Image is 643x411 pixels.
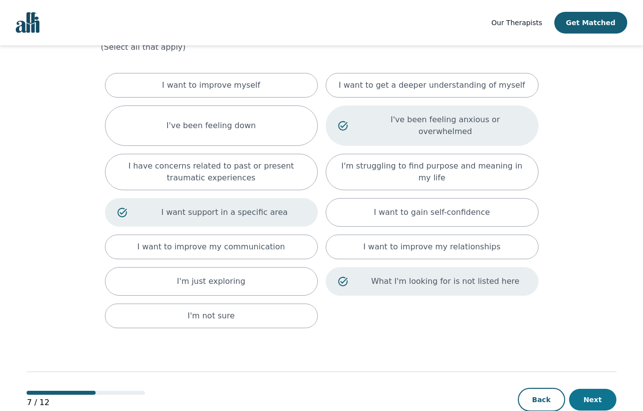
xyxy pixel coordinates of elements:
img: alli logo [16,12,39,33]
p: I have concerns related to past or present traumatic experiences [117,160,305,184]
button: Next [569,389,616,411]
p: I want to improve my relationships [363,241,500,253]
p: (Select all that apply) [101,41,542,53]
p: I'm not sure [188,310,235,322]
p: I've been feeling anxious or overwhelmed [365,114,526,137]
span: Our Therapists [491,19,542,27]
a: Our Therapists [491,17,542,29]
p: I've been feeling down [167,120,256,132]
button: Get Matched [554,12,627,34]
p: I want support in a specific area [144,206,305,218]
p: What I'm looking for is not listed here [365,275,526,287]
p: I want to improve my communication [137,241,285,253]
p: I want to gain self-confidence [374,206,490,218]
p: I want to improve myself [162,79,260,91]
p: I'm struggling to find purpose and meaning in my life [338,160,526,184]
p: 7 / 12 [27,397,145,409]
p: I want to get a deeper understanding of myself [338,79,525,91]
p: I'm just exploring [177,275,245,287]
